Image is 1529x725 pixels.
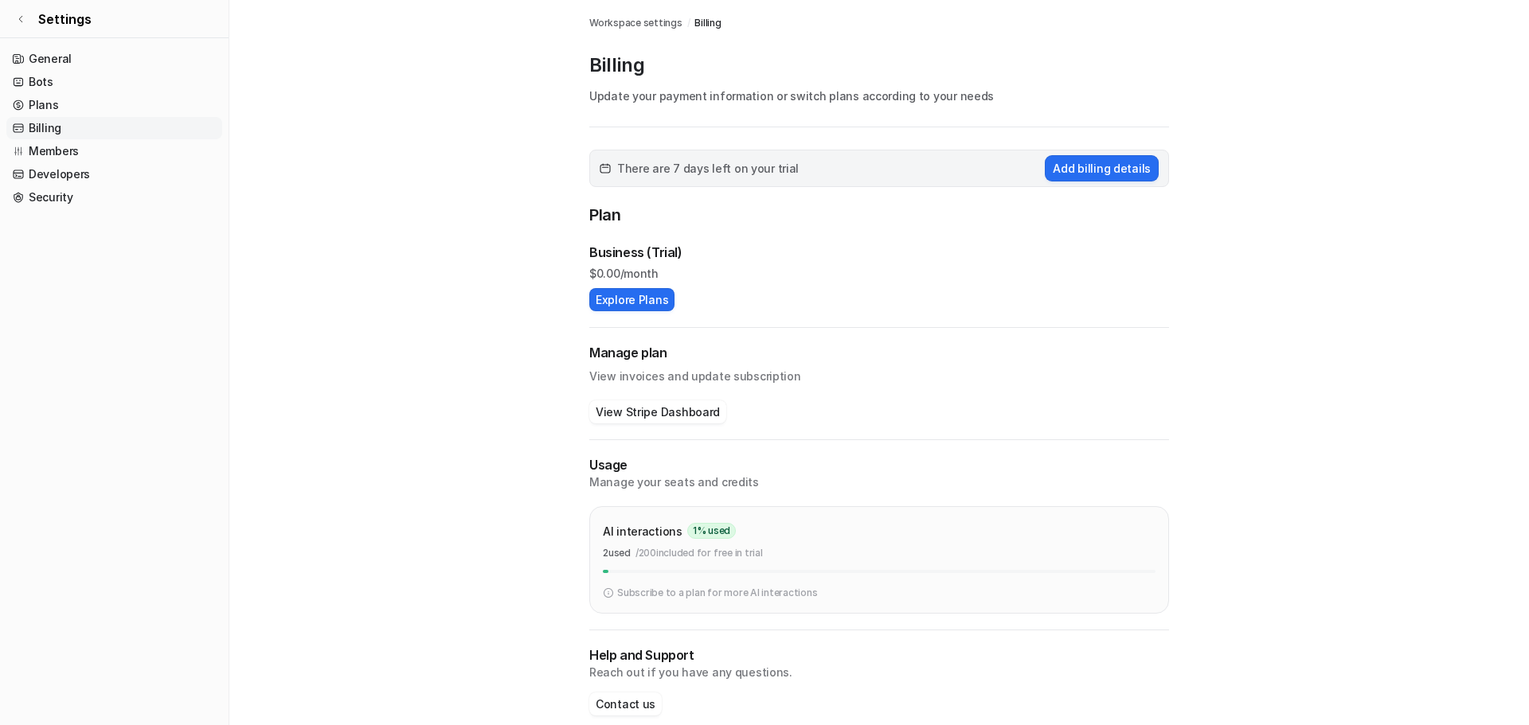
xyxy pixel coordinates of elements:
p: / 200 included for free in trial [635,546,763,560]
a: General [6,48,222,70]
a: Security [6,186,222,209]
button: Contact us [589,692,662,715]
p: Manage your seats and credits [589,474,1169,490]
a: Bots [6,71,222,93]
button: Add billing details [1045,155,1159,181]
p: AI interactions [603,523,682,540]
a: Billing [694,16,721,30]
p: Billing [589,53,1169,78]
span: Settings [38,10,92,29]
a: Developers [6,163,222,185]
p: View invoices and update subscription [589,362,1169,384]
a: Workspace settings [589,16,682,30]
span: There are 7 days left on your trial [617,160,799,177]
p: Reach out if you have any questions. [589,665,1169,680]
p: Plan [589,203,1169,230]
p: $ 0.00/month [589,265,1169,282]
a: Billing [6,117,222,139]
span: 1 % used [687,523,736,539]
p: Update your payment information or switch plans according to your needs [589,88,1169,104]
button: Explore Plans [589,288,675,311]
p: 2 used [603,546,631,560]
p: Help and Support [589,646,1169,665]
span: / [687,16,690,30]
a: Plans [6,94,222,116]
p: Subscribe to a plan for more AI interactions [617,586,817,600]
a: Members [6,140,222,162]
h2: Manage plan [589,344,1169,362]
p: Usage [589,456,1169,474]
img: calender-icon.svg [600,163,611,174]
button: View Stripe Dashboard [589,400,726,423]
p: Business (Trial) [589,243,682,262]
